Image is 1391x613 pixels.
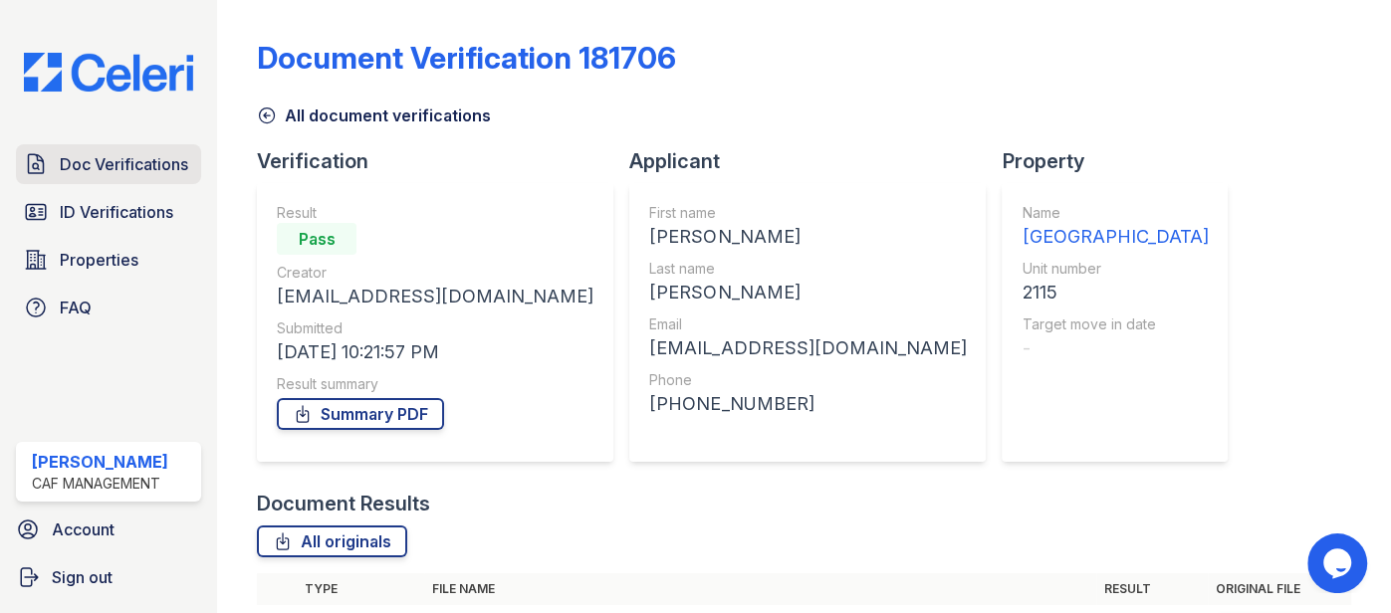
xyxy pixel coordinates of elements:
[16,288,201,327] a: FAQ
[60,152,188,176] span: Doc Verifications
[8,557,209,597] a: Sign out
[257,490,430,517] div: Document Results
[1022,314,1208,334] div: Target move in date
[1022,279,1208,306] div: 2115
[277,203,593,223] div: Result
[60,296,92,319] span: FAQ
[16,240,201,280] a: Properties
[1307,533,1371,593] iframe: chat widget
[257,147,629,175] div: Verification
[257,525,407,557] a: All originals
[52,565,113,589] span: Sign out
[16,192,201,232] a: ID Verifications
[297,573,424,605] th: Type
[649,203,966,223] div: First name
[1022,334,1208,362] div: -
[60,200,173,224] span: ID Verifications
[32,474,168,494] div: CAF Management
[629,147,1002,175] div: Applicant
[277,318,593,338] div: Submitted
[16,144,201,184] a: Doc Verifications
[32,450,168,474] div: [PERSON_NAME]
[277,223,356,255] div: Pass
[8,510,209,549] a: Account
[649,334,966,362] div: [EMAIL_ADDRESS][DOMAIN_NAME]
[277,398,444,430] a: Summary PDF
[649,279,966,306] div: [PERSON_NAME]
[257,40,676,76] div: Document Verification 181706
[257,103,491,127] a: All document verifications
[1096,573,1208,605] th: Result
[1208,573,1351,605] th: Original file
[649,259,966,279] div: Last name
[649,390,966,418] div: [PHONE_NUMBER]
[1022,203,1208,251] a: Name [GEOGRAPHIC_DATA]
[52,517,115,541] span: Account
[649,223,966,251] div: [PERSON_NAME]
[277,338,593,366] div: [DATE] 10:21:57 PM
[1022,259,1208,279] div: Unit number
[277,283,593,310] div: [EMAIL_ADDRESS][DOMAIN_NAME]
[277,263,593,283] div: Creator
[424,573,1096,605] th: File name
[277,374,593,394] div: Result summary
[8,53,209,91] img: CE_Logo_Blue-a8612792a0a2168367f1c8372b55b34899dd931a85d93a1a3d3e32e68fde9ad4.png
[1022,223,1208,251] div: [GEOGRAPHIC_DATA]
[1022,203,1208,223] div: Name
[649,370,966,390] div: Phone
[60,248,138,272] span: Properties
[1002,147,1244,175] div: Property
[649,314,966,334] div: Email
